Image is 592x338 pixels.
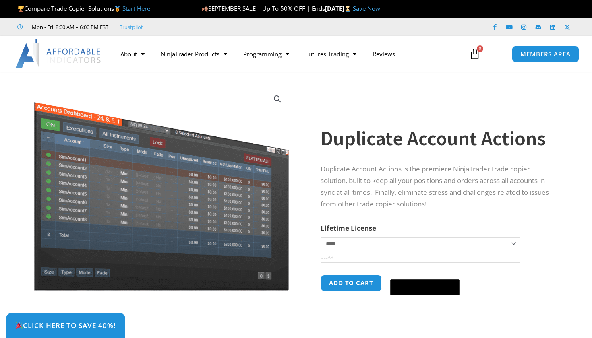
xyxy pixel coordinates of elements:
[114,6,120,12] img: 🥇
[112,45,153,63] a: About
[6,313,125,338] a: 🎉Click Here to save 40%!
[201,4,325,12] span: SEPTEMBER SALE | Up To 50% OFF | Ends
[235,45,297,63] a: Programming
[345,6,351,12] img: ⌛
[153,45,235,63] a: NinjaTrader Products
[325,4,353,12] strong: [DATE]
[202,6,208,12] img: 🍂
[389,274,461,274] iframe: Secure payment input frame
[30,22,108,32] span: Mon - Fri: 8:00 AM – 6:00 PM EST
[17,4,150,12] span: Compare Trade Copier Solutions
[112,45,462,63] nav: Menu
[16,322,23,329] img: 🎉
[270,92,285,106] a: View full-screen image gallery
[122,4,150,12] a: Start Here
[364,45,403,63] a: Reviews
[321,223,376,233] label: Lifetime License
[321,275,382,291] button: Add to cart
[353,4,380,12] a: Save Now
[32,86,291,291] img: Screenshot 2024-08-26 15414455555
[321,163,556,210] p: Duplicate Account Actions is the premiere NinjaTrader trade copier solution, built to keep all yo...
[15,39,102,68] img: LogoAI | Affordable Indicators – NinjaTrader
[390,279,460,295] button: Buy with GPay
[520,51,571,57] span: MEMBERS AREA
[18,6,24,12] img: 🏆
[321,124,556,153] h1: Duplicate Account Actions
[477,45,483,52] span: 0
[457,42,493,66] a: 0
[297,45,364,63] a: Futures Trading
[15,322,116,329] span: Click Here to save 40%!
[512,46,579,62] a: MEMBERS AREA
[321,254,333,260] a: Clear options
[120,22,143,32] a: Trustpilot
